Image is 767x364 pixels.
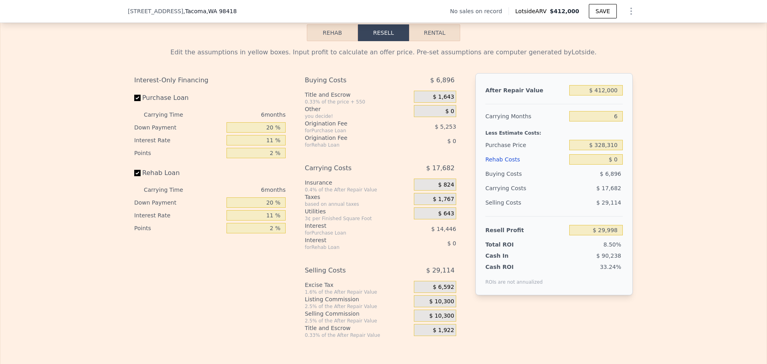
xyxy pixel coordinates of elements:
div: Carrying Months [485,109,566,123]
div: 3¢ per Finished Square Foot [305,215,411,222]
span: $ 5,253 [435,123,456,130]
div: Total ROI [485,241,535,249]
div: Interest-Only Financing [134,73,286,88]
span: $ 1,767 [433,196,454,203]
span: 8.50% [604,241,621,248]
span: $ 1,643 [433,93,454,101]
div: Rehab Costs [485,152,566,167]
span: $ 90,238 [596,253,621,259]
button: Resell [358,24,409,41]
label: Rehab Loan [134,166,223,180]
div: 2.5% of the After Repair Value [305,303,411,310]
span: $ 0 [447,240,456,247]
div: Less Estimate Costs: [485,123,623,138]
div: Interest [305,222,394,230]
div: Selling Costs [305,263,394,278]
div: Other [305,105,411,113]
span: $ 17,682 [596,185,621,191]
div: 6 months [199,183,286,196]
div: Interest Rate [134,134,223,147]
div: for Purchase Loan [305,230,394,236]
span: $ 10,300 [429,312,454,320]
div: 0.33% of the After Repair Value [305,332,411,338]
div: After Repair Value [485,83,566,97]
span: 33.24% [600,264,621,270]
div: Down Payment [134,196,223,209]
span: $ 824 [438,181,454,189]
div: Down Payment [134,121,223,134]
div: Carrying Time [144,108,196,121]
div: Buying Costs [485,167,566,181]
button: SAVE [589,4,617,18]
div: ROIs are not annualized [485,271,543,285]
div: Cash ROI [485,263,543,271]
span: $ 14,446 [431,226,456,232]
div: Cash In [485,252,535,260]
label: Purchase Loan [134,91,223,105]
div: Excise Tax [305,281,411,289]
div: Purchase Price [485,138,566,152]
div: Title and Escrow [305,91,411,99]
div: based on annual taxes [305,201,411,207]
div: 0.33% of the price + 550 [305,99,411,105]
div: 0.4% of the After Repair Value [305,187,411,193]
div: 1.6% of the After Repair Value [305,289,411,295]
span: $ 6,592 [433,284,454,291]
button: Show Options [623,3,639,19]
div: Selling Costs [485,195,566,210]
div: Edit the assumptions in yellow boxes. Input profit to calculate an offer price. Pre-set assumptio... [134,48,633,57]
span: $412,000 [550,8,579,14]
div: for Rehab Loan [305,244,394,251]
span: , WA 98418 [207,8,237,14]
div: Resell Profit [485,223,566,237]
div: for Purchase Loan [305,127,394,134]
span: $ 10,300 [429,298,454,305]
span: $ 29,114 [596,199,621,206]
span: $ 6,896 [430,73,455,88]
div: Taxes [305,193,411,201]
div: Carrying Time [144,183,196,196]
span: $ 0 [445,108,454,115]
input: Rehab Loan [134,170,141,176]
div: Origination Fee [305,119,394,127]
div: Buying Costs [305,73,394,88]
div: Title and Escrow [305,324,411,332]
div: Points [134,147,223,159]
span: $ 17,682 [426,161,455,175]
button: Rehab [307,24,358,41]
span: [STREET_ADDRESS] [128,7,183,15]
div: 2.5% of the After Repair Value [305,318,411,324]
span: $ 29,114 [426,263,455,278]
div: Carrying Costs [305,161,394,175]
div: Selling Commission [305,310,411,318]
div: 6 months [199,108,286,121]
span: $ 643 [438,210,454,217]
div: Interest Rate [134,209,223,222]
button: Rental [409,24,460,41]
div: you decide! [305,113,411,119]
div: Insurance [305,179,411,187]
div: Listing Commission [305,295,411,303]
div: for Rehab Loan [305,142,394,148]
div: Carrying Costs [485,181,535,195]
div: No sales on record [450,7,509,15]
span: $ 1,922 [433,327,454,334]
span: Lotside ARV [515,7,550,15]
div: Origination Fee [305,134,394,142]
input: Purchase Loan [134,95,141,101]
div: Interest [305,236,394,244]
div: Points [134,222,223,235]
div: Utilities [305,207,411,215]
span: $ 0 [447,138,456,144]
span: $ 6,896 [600,171,621,177]
span: , Tacoma [183,7,237,15]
